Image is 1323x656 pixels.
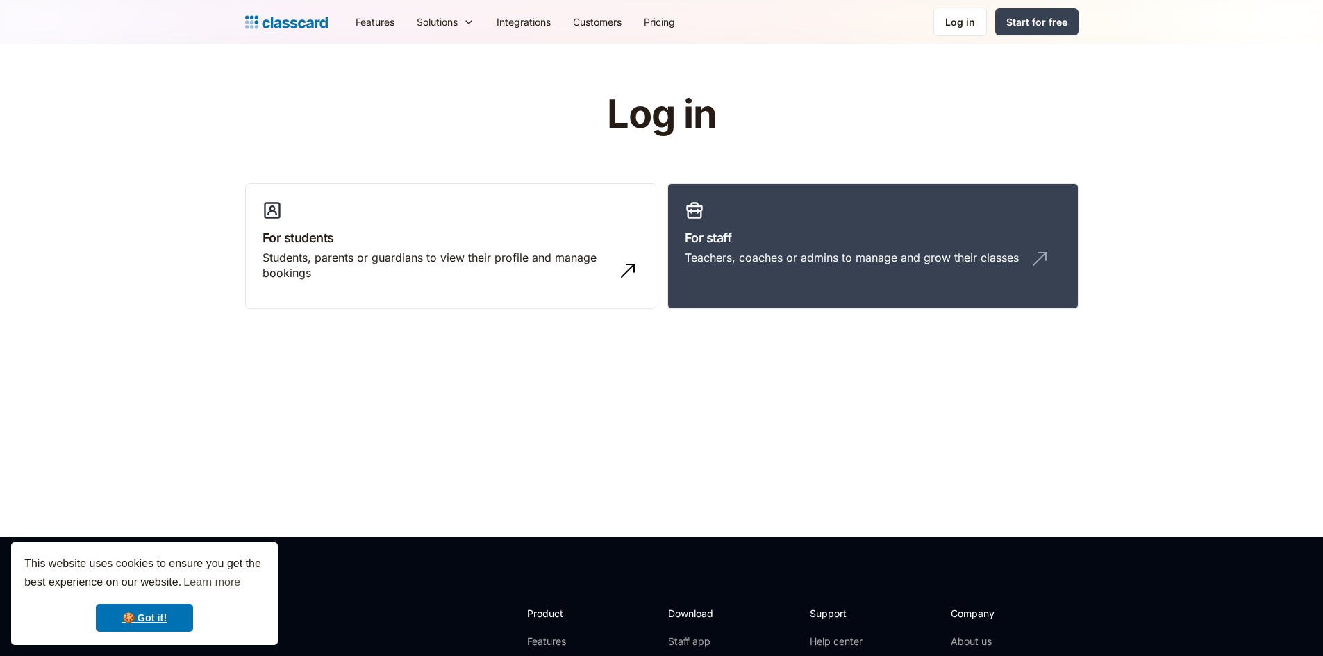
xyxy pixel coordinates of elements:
[263,250,611,281] div: Students, parents or guardians to view their profile and manage bookings
[527,606,601,621] h2: Product
[945,15,975,29] div: Log in
[344,6,406,37] a: Features
[562,6,633,37] a: Customers
[685,250,1019,265] div: Teachers, coaches or admins to manage and grow their classes
[1006,15,1067,29] div: Start for free
[24,555,265,593] span: This website uses cookies to ensure you get the best experience on our website.
[417,15,458,29] div: Solutions
[951,634,1043,648] a: About us
[96,604,193,632] a: dismiss cookie message
[933,8,987,36] a: Log in
[810,606,866,621] h2: Support
[485,6,562,37] a: Integrations
[633,6,686,37] a: Pricing
[668,634,725,648] a: Staff app
[245,12,328,32] a: Logo
[668,606,725,621] h2: Download
[995,8,1079,35] a: Start for free
[11,542,278,645] div: cookieconsent
[181,572,242,593] a: learn more about cookies
[441,93,882,136] h1: Log in
[667,183,1079,310] a: For staffTeachers, coaches or admins to manage and grow their classes
[245,183,656,310] a: For studentsStudents, parents or guardians to view their profile and manage bookings
[263,228,639,247] h3: For students
[406,6,485,37] div: Solutions
[810,634,866,648] a: Help center
[951,606,1043,621] h2: Company
[685,228,1061,247] h3: For staff
[527,634,601,648] a: Features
